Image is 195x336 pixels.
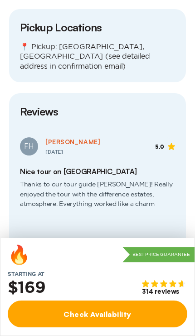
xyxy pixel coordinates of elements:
h3: Pickup Locations [20,20,175,35]
h2: $169 [8,279,45,297]
span: 314 reviews [142,288,179,296]
div: 🔥 [8,246,30,264]
p: Best Price Guarantee [122,247,195,262]
span: Thanks to our tour guide [PERSON_NAME]! Really enjoyed the tour with the difference estates, atmo... [20,176,175,220]
span: [PERSON_NAME] [45,138,100,145]
span: [DATE] [45,150,63,155]
h3: Reviews [20,104,175,119]
a: Check Availability [8,301,187,327]
p: 📍 Pickup: [GEOGRAPHIC_DATA], [GEOGRAPHIC_DATA] (see detailed address in confirmation email) [20,42,175,71]
span: 5.0 [155,144,164,150]
div: FH [20,137,38,155]
h2: Nice tour on [GEOGRAPHIC_DATA] [20,167,175,176]
span: Starting at [0,271,52,277]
